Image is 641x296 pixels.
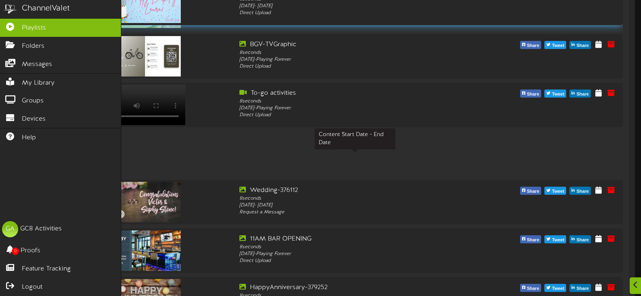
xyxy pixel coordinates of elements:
[575,41,590,50] span: Share
[12,247,19,255] span: 0
[544,284,566,292] button: Tweet
[239,56,471,63] div: [DATE] - Playing Forever
[22,23,46,33] span: Playlists
[550,41,566,50] span: Tweet
[239,195,471,202] div: 8 seconds
[525,284,541,293] span: Share
[550,284,566,293] span: Tweet
[520,41,542,49] button: Share
[544,187,566,195] button: Tweet
[239,251,471,258] div: [DATE] - Playing Forever
[239,49,471,56] div: 8 seconds
[569,187,591,195] button: Share
[575,187,590,196] span: Share
[239,202,471,209] div: [DATE] - [DATE]
[22,42,44,51] span: Folders
[239,10,471,17] div: Direct Upload
[550,236,566,245] span: Tweet
[239,244,471,251] div: 8 seconds
[544,89,566,98] button: Tweet
[22,283,42,292] span: Logout
[569,235,591,243] button: Share
[569,89,591,98] button: Share
[109,36,181,77] img: a731828a-8d40-4f2f-b53a-3cbea81fb9b2.png
[239,186,471,195] div: Wedding-376112
[22,3,70,15] div: ChannelValet
[239,105,471,112] div: [DATE] - Playing Forever
[239,258,471,264] div: Direct Upload
[22,115,46,124] span: Devices
[550,187,566,196] span: Tweet
[525,41,541,50] span: Share
[569,284,591,292] button: Share
[239,112,471,119] div: Direct Upload
[520,89,542,98] button: Share
[575,284,590,293] span: Share
[544,235,566,243] button: Tweet
[21,246,40,256] span: Proofs
[575,90,590,99] span: Share
[20,224,62,234] div: GC8 Activities
[520,284,542,292] button: Share
[22,133,36,143] span: Help
[239,283,471,292] div: HappyAnniversary-379252
[525,187,541,196] span: Share
[239,98,471,105] div: 8 seconds
[575,236,590,245] span: Share
[22,60,52,69] span: Messages
[239,89,471,98] div: To-go activities
[239,234,471,244] div: 11AM BAR OPENING
[2,221,18,237] div: GA
[239,63,471,70] div: Direct Upload
[550,90,566,99] span: Tweet
[520,235,542,243] button: Share
[525,236,541,245] span: Share
[525,90,541,99] span: Share
[239,209,471,216] div: Request a Message
[109,182,181,222] img: 58ba0201-24f5-488d-b962-01f69ff085ed.jpg
[239,3,471,10] div: [DATE] - [DATE]
[544,41,566,49] button: Tweet
[22,96,44,106] span: Groups
[22,79,55,88] span: My Library
[569,41,591,49] button: Share
[109,230,181,271] img: 8f74fde0-8b1e-495c-aa1a-0c17759ed9cc.jpg
[22,264,71,274] span: Feature Tracking
[520,187,542,195] button: Share
[239,40,471,49] div: BGV-TVGraphic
